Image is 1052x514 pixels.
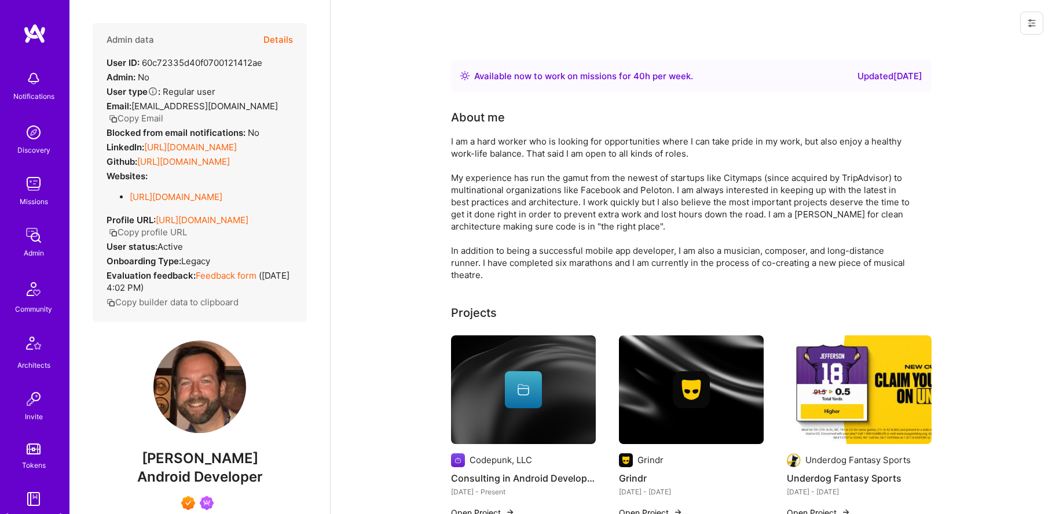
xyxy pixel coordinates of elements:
[857,69,922,83] div: Updated [DATE]
[15,303,52,315] div: Community
[22,121,45,144] img: discovery
[107,127,248,138] strong: Blocked from email notifications:
[17,144,50,156] div: Discovery
[20,331,47,359] img: Architects
[23,23,46,44] img: logo
[107,71,149,83] div: No
[181,496,195,510] img: Exceptional A.Teamer
[107,256,181,267] strong: Onboarding Type:
[137,156,230,167] a: [URL][DOMAIN_NAME]
[107,298,115,307] i: icon Copy
[633,71,645,82] span: 40
[107,156,137,167] strong: Github:
[619,335,764,444] img: cover
[107,215,156,225] strong: Profile URL:
[181,256,210,267] span: legacy
[153,341,246,433] img: User Avatar
[637,454,664,466] div: Grindr
[156,215,248,225] a: [URL][DOMAIN_NAME]
[22,224,45,247] img: admin teamwork
[470,454,532,466] div: Codepunk, LLC
[451,109,505,126] div: About me
[144,142,237,153] a: [URL][DOMAIN_NAME]
[107,86,215,98] div: Regular user
[451,453,465,467] img: Company logo
[22,67,45,90] img: bell
[13,90,54,102] div: Notifications
[460,71,470,80] img: Availability
[451,335,596,444] img: cover
[787,486,932,498] div: [DATE] - [DATE]
[109,114,118,123] i: icon Copy
[109,228,118,237] i: icon Copy
[805,454,911,466] div: Underdog Fantasy Sports
[673,371,710,408] img: Company logo
[107,57,262,69] div: 60c72335d40f0700121412ae
[22,459,46,471] div: Tokens
[93,450,307,467] span: [PERSON_NAME]
[107,269,293,294] div: ( [DATE] 4:02 PM )
[451,471,596,486] h4: Consulting in Android Development
[107,142,144,153] strong: LinkedIn:
[22,387,45,411] img: Invite
[109,112,163,124] button: Copy Email
[107,171,148,182] strong: Websites:
[137,468,263,485] span: Android Developer
[196,270,256,281] a: Feedback form
[619,471,764,486] h4: Grindr
[107,270,196,281] strong: Evaluation feedback:
[130,191,222,202] a: [URL][DOMAIN_NAME]
[107,57,140,68] strong: User ID:
[474,69,693,83] div: Available now to work on missions for h per week .
[787,453,801,467] img: Company logo
[200,496,214,510] img: Been on Mission
[20,195,48,208] div: Missions
[107,241,157,252] strong: User status:
[107,101,131,112] strong: Email:
[451,486,596,498] div: [DATE] - Present
[148,86,158,97] i: Help
[157,241,183,252] span: Active
[17,359,50,371] div: Architects
[619,486,764,498] div: [DATE] - [DATE]
[27,443,41,454] img: tokens
[20,275,47,303] img: Community
[451,135,914,281] div: I am a hard worker who is looking for opportunities where I can take pride in my work, but also e...
[787,471,932,486] h4: Underdog Fantasy Sports
[107,35,154,45] h4: Admin data
[107,127,259,139] div: No
[109,226,187,238] button: Copy profile URL
[22,487,45,511] img: guide book
[24,247,44,259] div: Admin
[107,72,135,83] strong: Admin:
[107,296,239,308] button: Copy builder data to clipboard
[451,304,497,321] div: Projects
[107,86,160,97] strong: User type :
[619,453,633,467] img: Company logo
[22,172,45,195] img: teamwork
[263,23,293,57] button: Details
[787,335,932,444] img: Underdog Fantasy Sports
[131,101,278,112] span: [EMAIL_ADDRESS][DOMAIN_NAME]
[25,411,43,423] div: Invite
